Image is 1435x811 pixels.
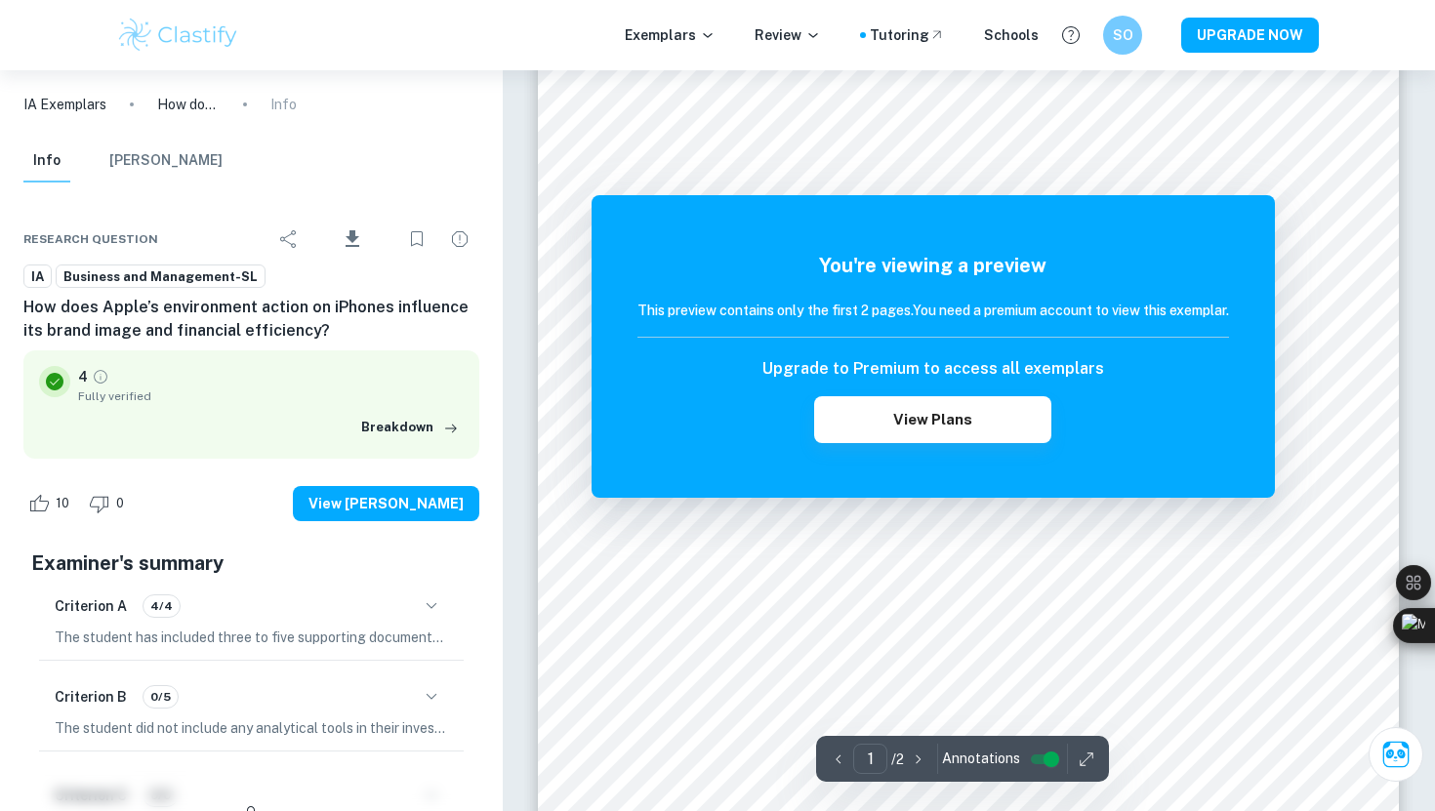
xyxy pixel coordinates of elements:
[1369,727,1423,782] button: Ask Clai
[143,597,180,615] span: 4/4
[45,494,80,513] span: 10
[1103,16,1142,55] button: SO
[24,267,51,287] span: IA
[440,220,479,259] div: Report issue
[356,413,464,442] button: Breakdown
[23,488,80,519] div: Like
[270,94,297,115] p: Info
[755,24,821,46] p: Review
[984,24,1039,46] a: Schools
[23,296,479,343] h6: How does Apple’s environment action on iPhones influence its brand image and financial efficiency?
[55,686,127,708] h6: Criterion B
[269,220,308,259] div: Share
[1054,19,1087,52] button: Help and Feedback
[23,94,106,115] a: IA Exemplars
[157,94,220,115] p: How does Apple’s environment action on iPhones influence its brand image and financial efficiency?
[637,300,1229,321] h6: This preview contains only the first 2 pages. You need a premium account to view this exemplar.
[23,230,158,248] span: Research question
[143,688,178,706] span: 0/5
[625,24,716,46] p: Exemplars
[312,214,393,264] div: Download
[56,264,266,289] a: Business and Management-SL
[637,251,1229,280] h5: You're viewing a preview
[1181,18,1319,53] button: UPGRADE NOW
[78,366,88,387] p: 4
[55,717,448,739] p: The student did not include any analytical tools in their investigation, therefore they did not c...
[814,396,1050,443] button: View Plans
[870,24,945,46] a: Tutoring
[942,749,1020,769] span: Annotations
[23,264,52,289] a: IA
[92,368,109,385] a: Grade fully verified
[55,595,127,617] h6: Criterion A
[55,627,448,648] p: The student has included three to five supporting documents that provide a range of ideas and vie...
[1112,24,1134,46] h6: SO
[397,220,436,259] div: Bookmark
[23,140,70,182] button: Info
[57,267,265,287] span: Business and Management-SL
[762,357,1104,381] h6: Upgrade to Premium to access all exemplars
[31,548,471,578] h5: Examiner's summary
[891,749,904,770] p: / 2
[109,140,223,182] button: [PERSON_NAME]
[78,387,464,405] span: Fully verified
[293,486,479,521] button: View [PERSON_NAME]
[84,488,135,519] div: Dislike
[105,494,135,513] span: 0
[116,16,240,55] img: Clastify logo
